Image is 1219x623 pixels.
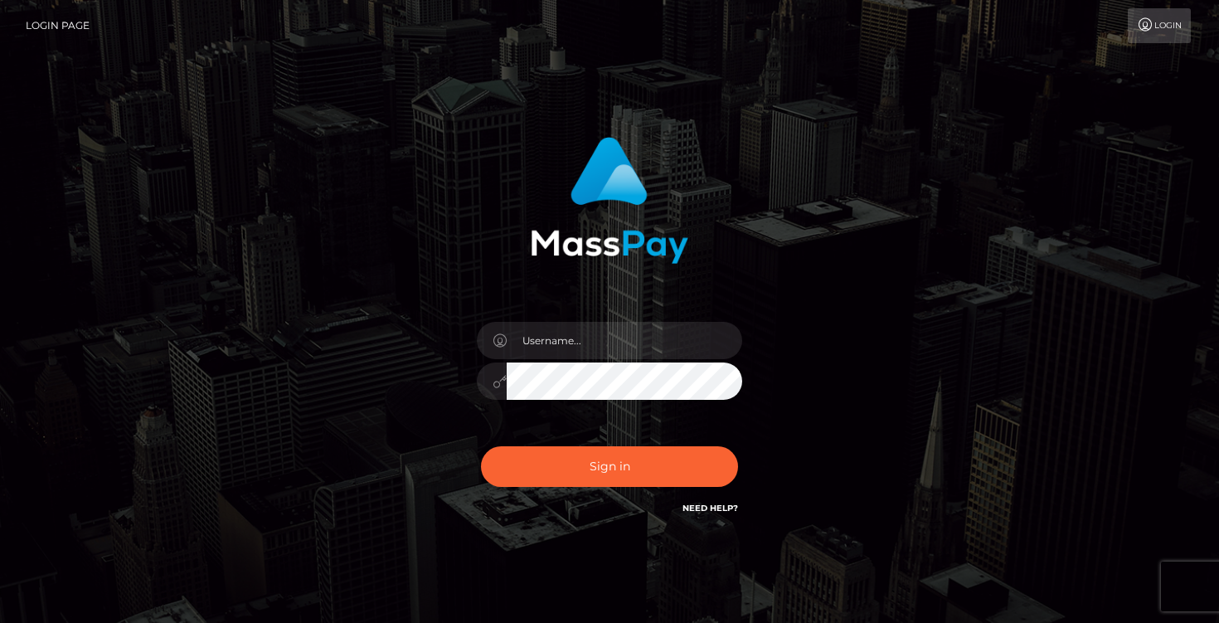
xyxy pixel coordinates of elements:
[481,446,738,487] button: Sign in
[1128,8,1191,43] a: Login
[26,8,90,43] a: Login Page
[682,503,738,513] a: Need Help?
[531,137,688,264] img: MassPay Login
[507,322,742,359] input: Username...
